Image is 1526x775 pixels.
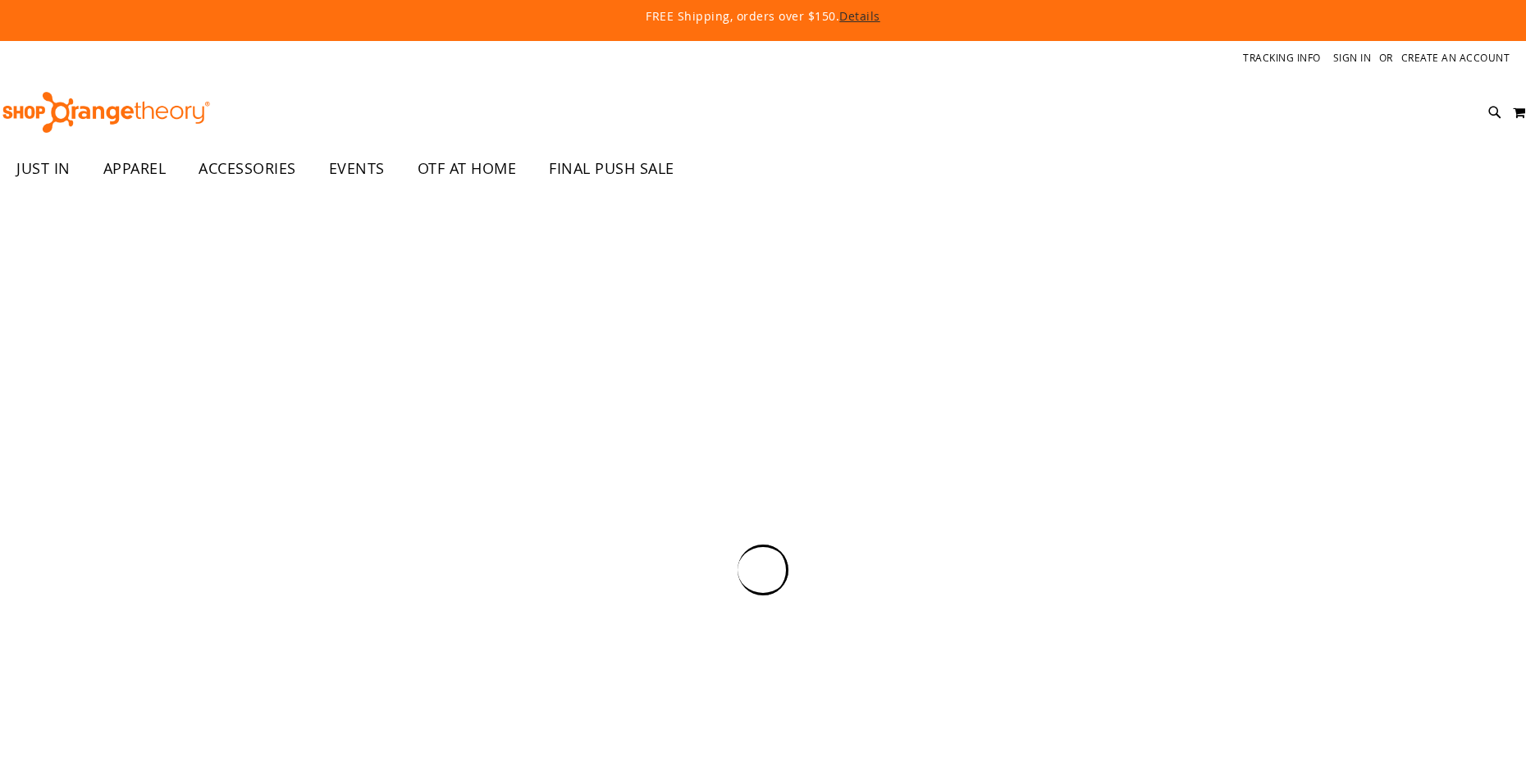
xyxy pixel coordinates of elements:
[271,8,1255,25] p: FREE Shipping, orders over $150.
[329,150,385,187] span: EVENTS
[199,150,296,187] span: ACCESSORIES
[1333,51,1372,65] a: Sign In
[549,150,674,187] span: FINAL PUSH SALE
[182,150,313,188] a: ACCESSORIES
[16,150,71,187] span: JUST IN
[1243,51,1321,65] a: Tracking Info
[1401,51,1510,65] a: Create an Account
[418,150,517,187] span: OTF AT HOME
[401,150,533,188] a: OTF AT HOME
[839,8,880,24] a: Details
[87,150,183,188] a: APPAREL
[532,150,691,188] a: FINAL PUSH SALE
[313,150,401,188] a: EVENTS
[103,150,167,187] span: APPAREL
